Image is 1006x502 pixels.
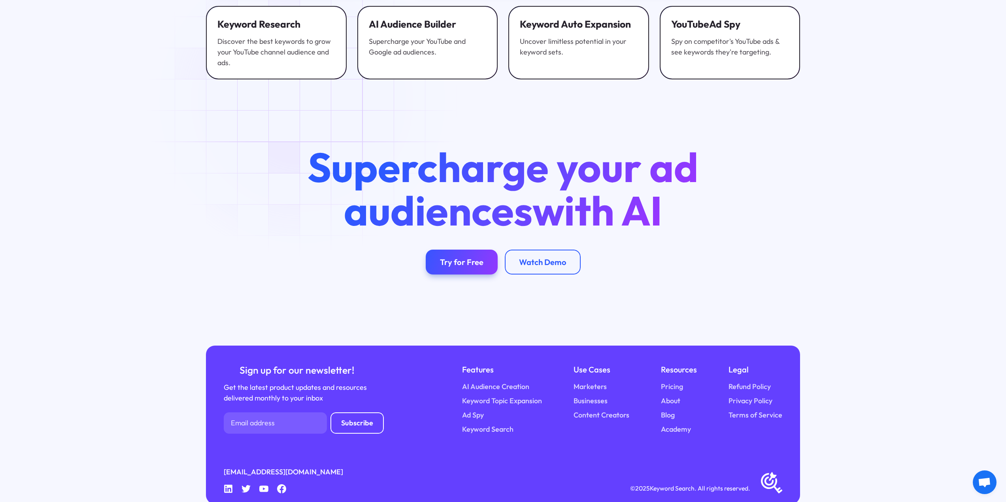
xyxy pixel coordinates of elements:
[635,484,650,492] span: 2025
[224,412,384,434] form: Newsletter Form
[369,36,487,57] div: Supercharge your YouTube and Google ad audiences.
[224,382,370,403] div: Get the latest product updates and resources delivered monthly to your inbox
[357,6,498,79] a: AI Audience BuilderSupercharge your YouTube and Google ad audiences.
[505,250,581,275] a: Watch Demo
[973,470,997,494] div: Open de chat
[709,18,740,30] span: Ad Spy
[661,381,683,392] a: Pricing
[660,6,800,79] a: YouTubeAd SpySpy on competitor's YouTube ads & see keywords they're targeting.
[630,483,750,493] div: © Keyword Search. All rights reserved.
[574,363,629,376] div: Use Cases
[661,410,675,420] a: Blog
[224,412,327,434] input: Email address
[729,410,782,420] a: Terms of Service
[440,257,483,267] div: Try for Free
[206,6,347,79] a: Keyword ResearchDiscover the best keywords to grow your YouTube channel audience and ads.
[330,412,384,434] input: Subscribe
[217,17,335,31] div: Keyword Research
[462,424,513,434] a: Keyword Search
[369,17,487,31] div: AI Audience Builder
[519,257,566,267] div: Watch Demo
[462,381,529,392] a: AI Audience Creation
[224,466,343,477] a: [EMAIL_ADDRESS][DOMAIN_NAME]
[729,381,771,392] a: Refund Policy
[462,363,542,376] div: Features
[661,395,680,406] a: About
[508,6,649,79] a: Keyword Auto ExpansionUncover limitless potential in your keyword sets.
[217,36,335,68] div: Discover the best keywords to grow your YouTube channel audience and ads.
[520,36,638,57] div: Uncover limitless potential in your keyword sets.
[462,395,542,406] a: Keyword Topic Expansion
[729,363,782,376] div: Legal
[661,363,697,376] div: Resources
[520,17,638,31] div: Keyword Auto Expansion
[532,184,662,236] span: with AI
[671,36,789,57] div: Spy on competitor's YouTube ads & see keywords they're targeting.
[224,363,370,377] div: Sign up for our newsletter!
[290,145,717,232] h2: Supercharge your ad audiences
[574,381,607,392] a: Marketers
[462,410,484,420] a: Ad Spy
[671,17,789,31] div: YouTube
[661,424,691,434] a: Academy
[729,395,772,406] a: Privacy Policy
[574,410,629,420] a: Content Creators
[574,395,608,406] a: Businesses
[426,250,498,275] a: Try for Free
